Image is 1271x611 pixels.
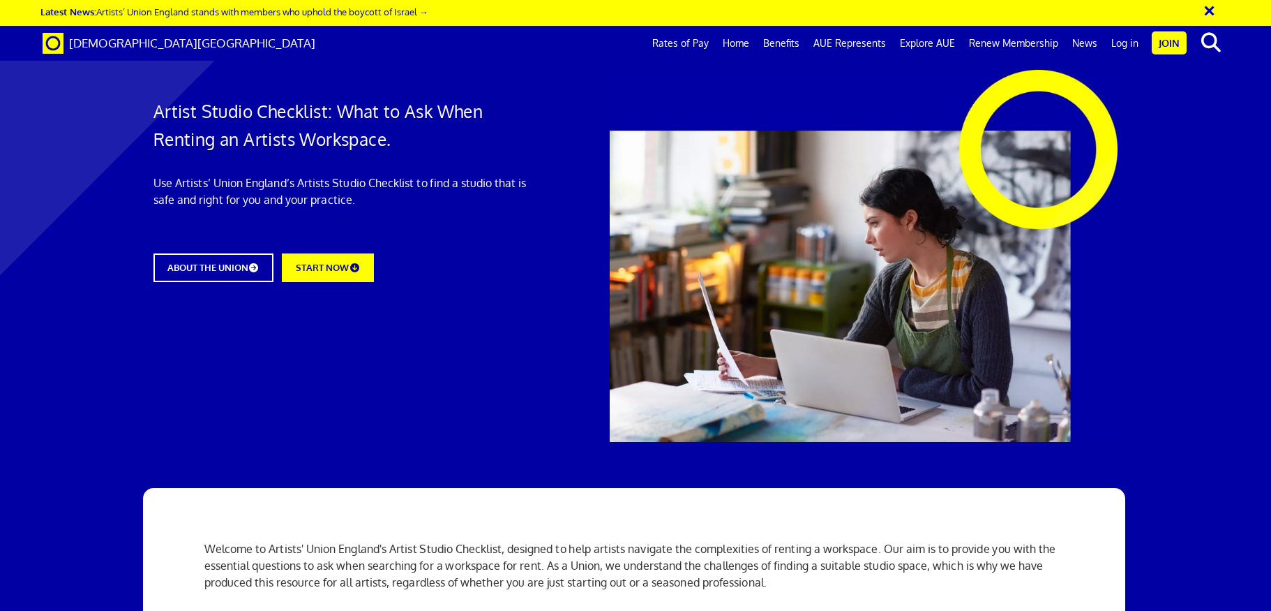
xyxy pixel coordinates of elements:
[1189,28,1232,57] button: search
[1065,26,1104,61] a: News
[32,26,326,61] a: Brand [DEMOGRAPHIC_DATA][GEOGRAPHIC_DATA]
[893,26,962,61] a: Explore AUE
[716,26,756,61] a: Home
[153,253,273,282] a: ABOUT THE UNION
[69,36,315,50] span: [DEMOGRAPHIC_DATA][GEOGRAPHIC_DATA]
[204,540,1065,591] p: Welcome to Artists' Union England's Artist Studio Checklist, designed to help artists navigate th...
[153,175,543,208] p: Use Artists’ Union England’s Artists Studio Checklist to find a studio that is safe and right for...
[1152,31,1187,54] a: Join
[756,26,806,61] a: Benefits
[1104,26,1145,61] a: Log in
[40,6,96,17] strong: Latest News:
[282,253,374,282] a: START NOW
[40,6,428,17] a: Latest News:Artists’ Union England stands with members who uphold the boycott of Israel →
[645,26,716,61] a: Rates of Pay
[962,26,1065,61] a: Renew Membership
[806,26,893,61] a: AUE Represents
[153,98,543,154] h1: Artist Studio Checklist: What to Ask When Renting an Artists Workspace.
